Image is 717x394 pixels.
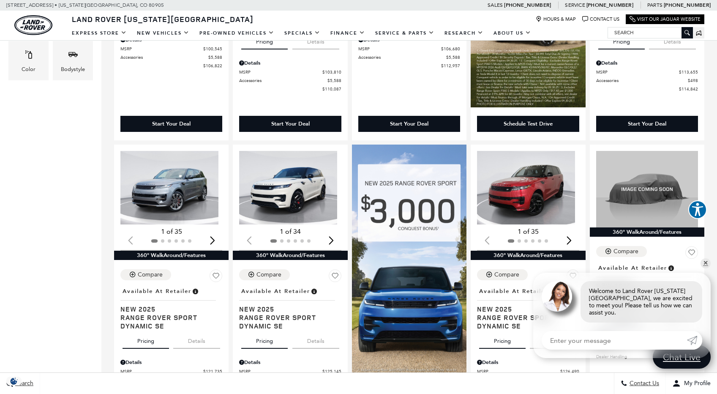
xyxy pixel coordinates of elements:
[488,2,503,8] span: Sales
[687,331,702,350] a: Submit
[647,2,662,8] span: Parts
[239,313,335,330] span: Range Rover Sport Dynamic SE
[138,271,163,279] div: Compare
[271,120,310,128] div: Start Your Deal
[14,15,52,35] a: land-rover
[292,330,339,349] button: details tab
[560,368,579,375] span: $126,490
[322,368,341,375] span: $125,145
[203,46,222,52] span: $100,545
[6,2,164,8] a: [STREET_ADDRESS] • [US_STATE][GEOGRAPHIC_DATA], CO 80905
[688,200,707,219] button: Explore your accessibility options
[358,54,460,60] a: Accessories $5,588
[582,16,619,22] a: Contact Us
[207,231,218,249] div: Next slide
[120,368,222,375] a: MSRP $121,735
[598,263,667,273] span: Available at Retailer
[322,86,341,92] span: $110,087
[370,26,439,41] a: Service & Parts
[596,246,647,257] button: Compare Vehicle
[565,2,585,8] span: Service
[114,251,229,260] div: 360° WalkAround/Features
[596,86,698,92] a: $114,842
[24,47,34,65] span: Color
[173,330,220,349] button: details tab
[685,246,698,262] button: Save Vehicle
[327,77,341,84] span: $5,588
[120,116,222,132] div: Start Your Deal
[504,120,553,128] div: Schedule Test Drive
[239,59,341,67] div: Pricing Details - Range Rover Sport Dynamic SE
[596,77,688,84] span: Accessories
[494,271,519,279] div: Compare
[542,281,572,312] img: Agent profile photo
[581,281,702,323] div: Welcome to Land Rover [US_STATE][GEOGRAPHIC_DATA], we are excited to meet you! Please tell us how...
[596,69,679,75] span: MSRP
[241,287,310,296] span: Available at Retailer
[441,63,460,69] span: $112,957
[688,77,698,84] span: $498
[120,46,222,52] a: MSRP $100,545
[120,54,222,60] a: Accessories $5,588
[123,287,191,296] span: Available at Retailer
[53,41,93,80] div: BodystyleBodystyle
[439,26,488,41] a: Research
[239,151,337,224] div: 1 / 2
[679,86,698,92] span: $114,842
[120,358,222,366] div: Pricing Details - Range Rover Sport Dynamic SE
[132,26,194,41] a: New Vehicles
[477,313,573,330] span: Range Rover Sport Dynamic SE
[67,14,259,24] a: Land Rover [US_STATE][GEOGRAPHIC_DATA]
[667,263,675,273] span: Vehicle is in stock and ready for immediate delivery. Due to demand, availability is subject to c...
[441,46,460,52] span: $106,680
[477,151,575,224] img: 2025 Land Rover Range Rover Sport Dynamic SE 1
[72,14,254,24] span: Land Rover [US_STATE][GEOGRAPHIC_DATA]
[120,63,222,69] a: $106,822
[567,269,579,285] button: Save Vehicle
[536,16,576,22] a: Hours & Map
[477,151,575,224] div: 1 / 2
[239,269,290,280] button: Compare Vehicle
[239,69,322,75] span: MSRP
[488,26,536,41] a: About Us
[203,63,222,69] span: $106,822
[239,305,335,313] span: New 2025
[477,285,579,330] a: Available at RetailerNew 2025Range Rover Sport Dynamic SE
[477,368,579,375] a: MSRP $126,490
[504,2,551,8] a: [PHONE_NUMBER]
[120,46,203,52] span: MSRP
[4,377,24,386] section: Click to Open Cookie Consent Modal
[239,285,341,330] a: Available at RetailerNew 2025Range Rover Sport Dynamic SE
[471,251,585,260] div: 360° WalkAround/Features
[564,231,575,249] div: Next slide
[596,151,698,227] img: 2025 LAND ROVER Range Rover Sport Dynamic SE
[239,86,341,92] a: $110,087
[120,368,203,375] span: MSRP
[67,26,132,41] a: EXPRESS STORE
[241,330,288,349] button: pricing tab
[477,368,560,375] span: MSRP
[358,54,446,60] span: Accessories
[22,65,35,74] div: Color
[596,69,698,75] a: MSRP $113,655
[596,362,698,368] a: $105,689
[14,15,52,35] img: Land Rover
[239,227,341,236] div: 1 of 34
[61,65,85,74] div: Bodystyle
[613,248,638,255] div: Compare
[239,368,341,375] a: MSRP $125,145
[477,305,573,313] span: New 2025
[596,77,698,84] a: Accessories $498
[596,116,698,132] div: Start Your Deal
[358,46,460,52] a: MSRP $106,680
[596,59,698,67] div: Pricing Details - Range Rover Sport Dynamic SE
[68,47,78,65] span: Bodystyle
[67,26,536,41] nav: Main Navigation
[542,331,687,350] input: Enter your message
[666,373,717,394] button: Open user profile menu
[688,200,707,221] aside: Accessibility Help Desk
[233,251,347,260] div: 360° WalkAround/Features
[627,380,659,387] span: Contact Us
[477,269,528,280] button: Compare Vehicle
[239,116,341,132] div: Start Your Deal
